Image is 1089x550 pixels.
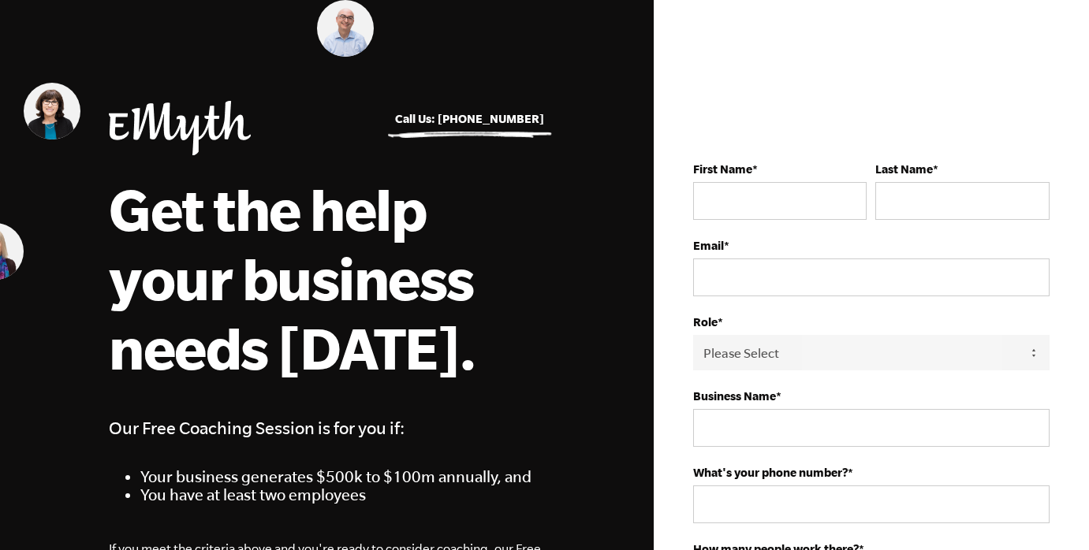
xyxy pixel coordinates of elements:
[140,467,544,485] li: Your business generates $500k to $100m annually, and
[140,485,544,504] li: You have at least two employees
[693,315,718,329] strong: Role
[109,414,544,442] h4: Our Free Coaching Session is for you if:
[693,162,752,176] strong: First Name
[24,83,80,139] img: Donna Uzelac, EMyth Business Coach
[109,101,251,155] img: EMyth
[109,174,543,382] h1: Get the help your business needs [DATE].
[395,112,544,125] a: Call Us: [PHONE_NUMBER]
[693,239,724,252] strong: Email
[875,162,933,176] strong: Last Name
[1010,474,1089,550] iframe: Chat Widget
[693,389,776,403] strong: Business Name
[693,466,848,479] strong: What's your phone number?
